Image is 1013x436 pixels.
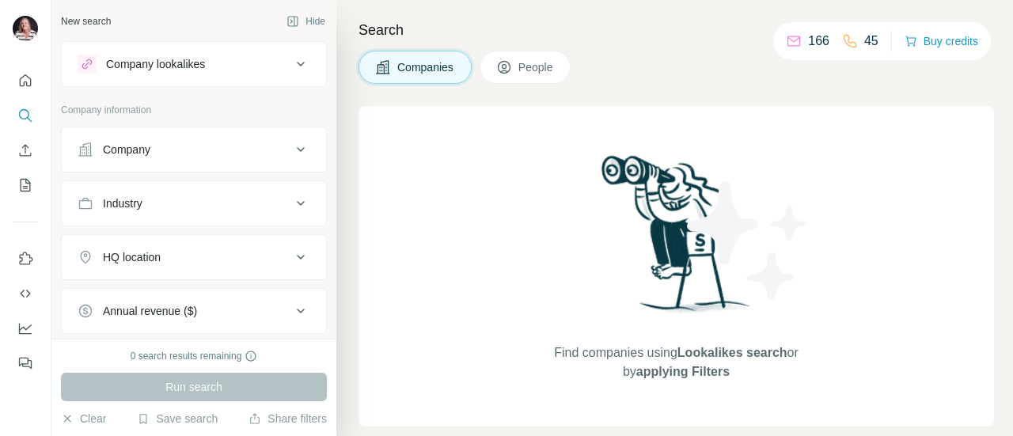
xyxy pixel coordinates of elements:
span: People [518,59,555,75]
button: Enrich CSV [13,136,38,165]
button: Feedback [13,349,38,377]
button: Company lookalikes [62,45,326,83]
button: Clear [61,411,106,427]
button: Use Surfe API [13,279,38,308]
button: Annual revenue ($) [62,292,326,330]
span: Find companies using or by [549,343,802,381]
p: 166 [808,32,829,51]
button: Dashboard [13,314,38,343]
button: Industry [62,184,326,222]
button: My lists [13,171,38,199]
button: Company [62,131,326,169]
div: 0 search results remaining [131,349,258,363]
button: HQ location [62,238,326,276]
h4: Search [359,19,994,41]
button: Buy credits [905,30,978,52]
img: Avatar [13,16,38,41]
div: Annual revenue ($) [103,303,197,319]
p: 45 [864,32,878,51]
button: Search [13,101,38,130]
div: Industry [103,195,142,211]
div: New search [61,14,111,28]
span: applying Filters [636,365,730,378]
div: Company [103,142,150,157]
button: Share filters [249,411,327,427]
img: Surfe Illustration - Stars [677,169,819,312]
button: Save search [137,411,218,427]
img: Surfe Illustration - Woman searching with binoculars [594,151,759,328]
span: Lookalikes search [677,346,787,359]
button: Use Surfe on LinkedIn [13,245,38,273]
p: Company information [61,103,327,117]
div: HQ location [103,249,161,265]
button: Quick start [13,66,38,95]
span: Companies [397,59,455,75]
button: Hide [275,9,336,33]
div: Company lookalikes [106,56,205,72]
